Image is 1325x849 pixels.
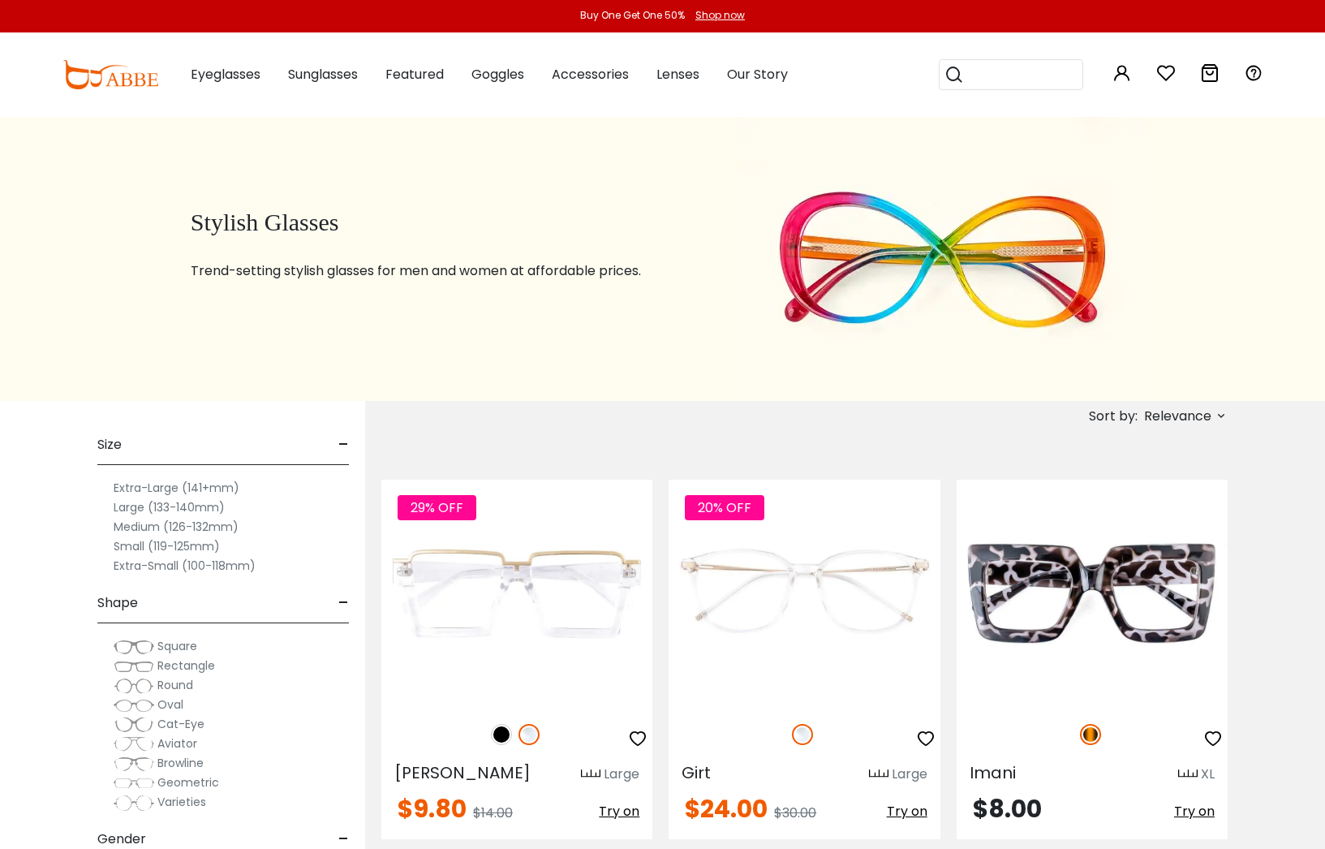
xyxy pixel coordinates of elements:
img: Tortoise Imani - Plastic ,Universal Bridge Fit [957,480,1228,706]
img: size ruler [1178,769,1198,781]
span: Shape [97,584,138,623]
span: $8.00 [973,791,1042,826]
label: Small (119-125mm) [114,537,220,556]
img: Varieties.png [114,795,154,812]
img: Clear [792,724,813,745]
h1: Stylish Glasses [191,208,695,237]
button: Try on [599,797,639,826]
img: Browline.png [114,756,154,772]
img: Oval.png [114,697,154,713]
img: Aviator.png [114,736,154,752]
div: Large [604,765,639,784]
div: Large [892,765,927,784]
span: Oval [157,696,183,713]
span: Sort by: [1089,407,1138,425]
span: Sunglasses [288,65,358,84]
img: Fclear Girt - TR ,Universal Bridge Fit [669,480,940,706]
span: Eyeglasses [191,65,260,84]
label: Extra-Large (141+mm) [114,478,239,498]
span: Aviator [157,735,197,752]
span: Try on [1174,802,1215,821]
span: Our Story [727,65,788,84]
img: Cat-Eye.png [114,717,154,733]
span: Round [157,677,193,693]
span: Geometric [157,774,219,791]
button: Try on [887,797,927,826]
img: Square.png [114,639,154,655]
span: Try on [887,802,927,821]
button: Try on [1174,797,1215,826]
img: abbeglasses.com [62,60,158,89]
img: Clear [518,724,540,745]
img: Tortoise [1080,724,1101,745]
img: Round.png [114,678,154,694]
label: Large (133-140mm) [114,498,225,517]
div: Shop now [695,8,745,23]
span: Featured [385,65,444,84]
img: Geometric.png [114,775,154,791]
span: $9.80 [398,791,467,826]
img: size ruler [869,769,888,781]
span: Relevance [1144,402,1211,431]
span: - [338,425,349,464]
span: Imani [970,761,1016,784]
span: Rectangle [157,657,215,674]
span: Try on [599,802,639,821]
span: Browline [157,755,204,771]
label: Medium (126-132mm) [114,517,239,537]
img: Fclear Umbel - Plastic ,Universal Bridge Fit [381,480,652,706]
span: $14.00 [473,804,513,822]
img: Black [491,724,512,745]
span: 20% OFF [685,495,764,520]
label: Extra-Small (100-118mm) [114,556,256,575]
img: stylish glasses [735,117,1147,401]
span: Varieties [157,794,206,810]
p: Trend-setting stylish glasses for men and women at affordable prices. [191,261,695,281]
span: [PERSON_NAME] [394,761,531,784]
span: Accessories [552,65,629,84]
img: size ruler [581,769,600,781]
span: 29% OFF [398,495,476,520]
span: Cat-Eye [157,716,204,732]
div: XL [1201,765,1215,784]
span: $24.00 [685,791,768,826]
a: Shop now [687,8,745,22]
span: Lenses [656,65,699,84]
span: $30.00 [774,804,816,822]
span: - [338,584,349,623]
span: Square [157,638,197,654]
span: Girt [682,761,711,784]
span: Goggles [471,65,524,84]
span: Size [97,425,122,464]
img: Rectangle.png [114,658,154,674]
div: Buy One Get One 50% [580,8,685,23]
